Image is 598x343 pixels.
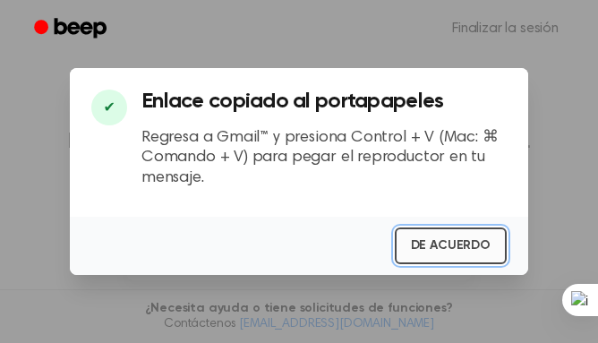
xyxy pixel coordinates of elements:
font: ✔ [103,99,115,116]
button: DE ACUERDO [395,227,507,264]
a: Finalizar la sesión [434,7,577,50]
font: Finalizar la sesión [452,21,559,36]
a: Bip [21,12,123,47]
font: Regresa a Gmail™ y presiona Control + V (Mac: ⌘ Comando + V) para pegar el reproductor en tu mens... [141,130,499,186]
font: Enlace copiado al portapapeles [141,90,443,112]
font: DE ACUERDO [411,239,491,252]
